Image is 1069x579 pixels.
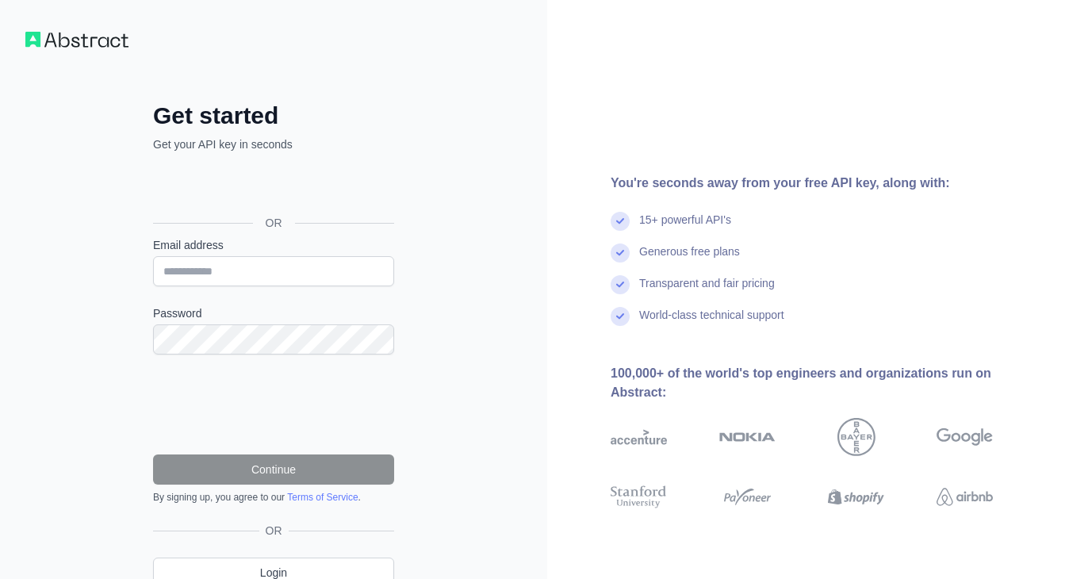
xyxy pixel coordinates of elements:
[611,418,667,456] img: accenture
[611,307,630,326] img: check mark
[145,170,399,205] iframe: Knop Inloggen met Google
[153,491,394,504] div: By signing up, you agree to our .
[837,418,876,456] img: bayer
[611,483,667,512] img: stanford university
[259,523,289,539] span: OR
[639,212,731,243] div: 15+ powerful API's
[828,483,884,512] img: shopify
[611,364,1044,402] div: 100,000+ of the world's top engineers and organizations run on Abstract:
[611,243,630,263] img: check mark
[611,174,1044,193] div: You're seconds away from your free API key, along with:
[153,102,394,130] h2: Get started
[719,418,776,456] img: nokia
[153,305,394,321] label: Password
[153,454,394,485] button: Continue
[937,418,993,456] img: google
[611,212,630,231] img: check mark
[639,275,775,307] div: Transparent and fair pricing
[639,243,740,275] div: Generous free plans
[719,483,776,512] img: payoneer
[25,32,128,48] img: Workflow
[639,307,784,339] div: World-class technical support
[611,275,630,294] img: check mark
[287,492,358,503] a: Terms of Service
[153,374,394,435] iframe: reCAPTCHA
[153,237,394,253] label: Email address
[937,483,993,512] img: airbnb
[253,215,295,231] span: OR
[153,136,394,152] p: Get your API key in seconds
